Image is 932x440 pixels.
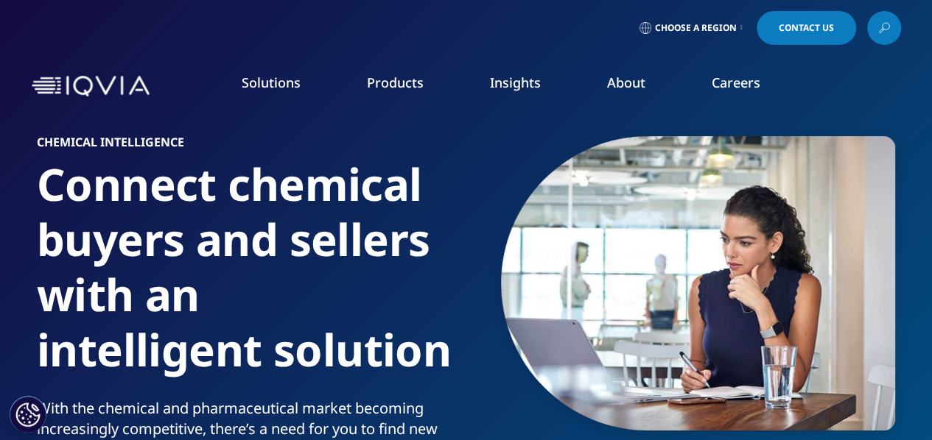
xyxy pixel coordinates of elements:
a: Products [367,74,424,91]
a: Insights [490,74,541,91]
a: Solutions [242,74,301,91]
span: Contact Us [779,24,834,32]
a: Contact Us [757,11,856,45]
a: About [607,74,645,91]
h6: Chemical Intelligence [37,136,460,157]
img: IQVIA Healthcare Information Technology and Pharma Clinical Research Company [32,76,150,97]
h1: Connect chemical buyers and sellers with an intelligent solution [37,157,460,398]
a: Careers [712,74,760,91]
nav: Primary [155,52,901,121]
img: 454_custom-photo_female-wearing-smart-watch-analyzing-information_600.jpg [501,136,895,430]
button: Configuración de cookies [10,396,46,433]
span: Choose a Region [655,22,737,34]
